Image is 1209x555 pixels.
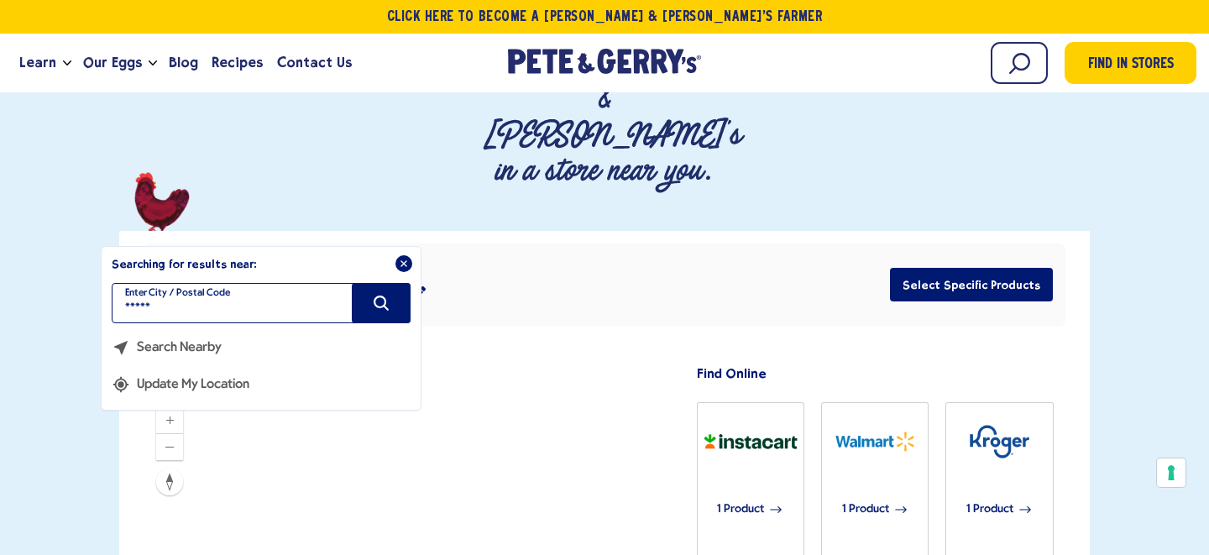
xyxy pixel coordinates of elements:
button: Open the dropdown menu for Learn [63,60,71,66]
span: Our Eggs [83,52,142,73]
span: Recipes [212,52,263,73]
span: Learn [19,52,56,73]
a: Learn [13,40,63,86]
button: Open the dropdown menu for Our Eggs [149,60,157,66]
p: Find [PERSON_NAME] & [PERSON_NAME]'s in a store near you. [484,8,725,189]
a: Contact Us [270,40,359,86]
a: Blog [162,40,205,86]
a: Our Eggs [76,40,149,86]
button: Your consent preferences for tracking technologies [1157,458,1185,487]
span: Contact Us [277,52,352,73]
a: Find in Stores [1065,42,1196,84]
span: Find in Stores [1088,54,1174,76]
input: Search [991,42,1048,84]
span: Blog [169,52,198,73]
a: Recipes [205,40,270,86]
